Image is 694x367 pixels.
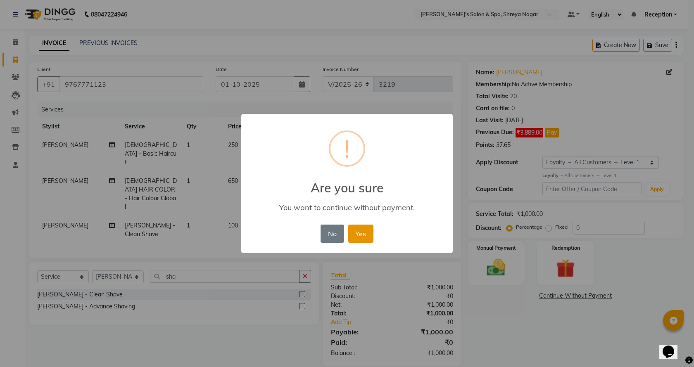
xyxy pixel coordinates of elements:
[659,334,686,359] iframe: chat widget
[241,170,453,195] h2: Are you sure
[348,225,373,243] button: Yes
[321,225,344,243] button: No
[344,132,350,165] div: !
[253,203,441,212] div: You want to continue without payment.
